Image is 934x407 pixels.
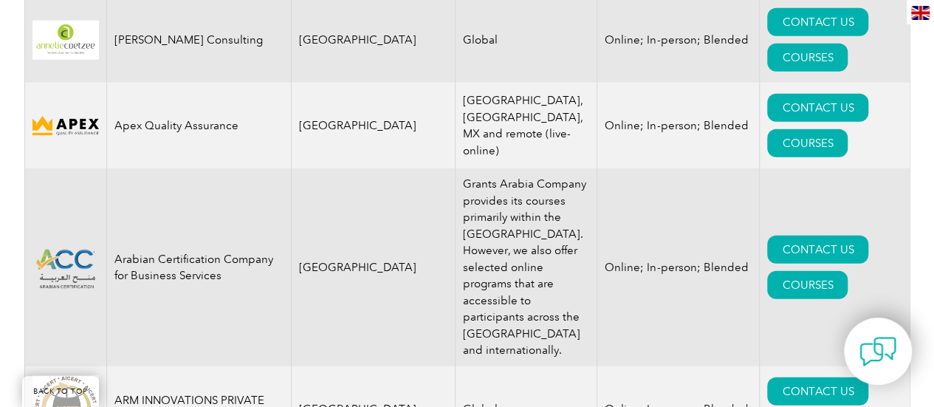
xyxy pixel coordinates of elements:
td: Grants Arabia Company provides its courses primarily within the [GEOGRAPHIC_DATA]. However, we al... [456,168,597,366]
a: COURSES [767,44,848,72]
td: [GEOGRAPHIC_DATA], [GEOGRAPHIC_DATA], MX and remote (live-online) [456,83,597,168]
img: cdfe6d45-392f-f011-8c4d-000d3ad1ee32-logo.png [32,114,99,138]
a: CONTACT US [767,377,868,406]
img: 4c453107-f848-ef11-a316-002248944286-logo.png [32,21,99,60]
img: 492f51fa-3263-f011-bec1-000d3acb86eb-logo.png [32,243,99,291]
a: CONTACT US [767,236,868,264]
a: BACK TO TOP [22,376,99,407]
td: Apex Quality Assurance [106,83,291,168]
a: COURSES [767,129,848,157]
td: Arabian Certification Company for Business Services [106,168,291,366]
img: contact-chat.png [859,333,896,370]
td: [GEOGRAPHIC_DATA] [291,83,456,168]
td: Online; In-person; Blended [597,83,760,168]
a: CONTACT US [767,8,868,36]
img: en [911,6,930,20]
td: [GEOGRAPHIC_DATA] [291,168,456,366]
a: CONTACT US [767,94,868,122]
a: COURSES [767,271,848,299]
td: Online; In-person; Blended [597,168,760,366]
